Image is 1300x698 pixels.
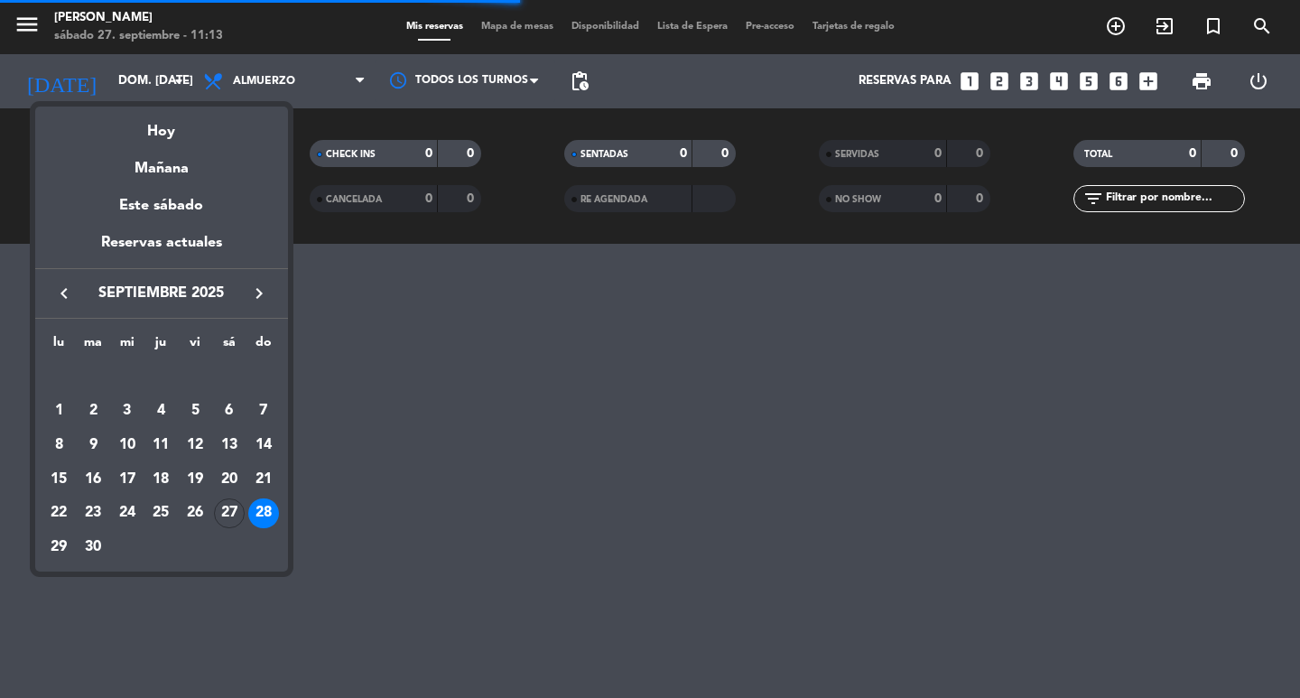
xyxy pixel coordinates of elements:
[248,396,279,426] div: 7
[212,395,246,429] td: 6 de septiembre de 2025
[110,332,144,360] th: miércoles
[35,144,288,181] div: Mañana
[178,497,212,531] td: 26 de septiembre de 2025
[42,462,77,497] td: 15 de septiembre de 2025
[76,428,110,462] td: 9 de septiembre de 2025
[212,428,246,462] td: 13 de septiembre de 2025
[145,396,176,426] div: 4
[43,430,74,461] div: 8
[180,430,210,461] div: 12
[178,428,212,462] td: 12 de septiembre de 2025
[246,332,281,360] th: domingo
[248,283,270,304] i: keyboard_arrow_right
[212,497,246,531] td: 27 de septiembre de 2025
[214,430,245,461] div: 13
[180,464,210,495] div: 19
[212,332,246,360] th: sábado
[248,498,279,529] div: 28
[144,462,179,497] td: 18 de septiembre de 2025
[76,530,110,564] td: 30 de septiembre de 2025
[42,428,77,462] td: 8 de septiembre de 2025
[43,532,74,563] div: 29
[76,332,110,360] th: martes
[78,464,108,495] div: 16
[42,332,77,360] th: lunes
[246,395,281,429] td: 7 de septiembre de 2025
[110,428,144,462] td: 10 de septiembre de 2025
[42,530,77,564] td: 29 de septiembre de 2025
[110,462,144,497] td: 17 de septiembre de 2025
[178,462,212,497] td: 19 de septiembre de 2025
[76,395,110,429] td: 2 de septiembre de 2025
[246,462,281,497] td: 21 de septiembre de 2025
[43,464,74,495] div: 15
[53,283,75,304] i: keyboard_arrow_left
[180,396,210,426] div: 5
[43,498,74,529] div: 22
[112,464,143,495] div: 17
[248,464,279,495] div: 21
[42,497,77,531] td: 22 de septiembre de 2025
[110,497,144,531] td: 24 de septiembre de 2025
[144,332,179,360] th: jueves
[214,498,245,529] div: 27
[48,282,80,305] button: keyboard_arrow_left
[112,498,143,529] div: 24
[246,497,281,531] td: 28 de septiembre de 2025
[35,231,288,268] div: Reservas actuales
[178,332,212,360] th: viernes
[78,498,108,529] div: 23
[145,464,176,495] div: 18
[80,282,243,305] span: septiembre 2025
[112,430,143,461] div: 10
[42,360,281,395] td: SEP.
[180,498,210,529] div: 26
[78,430,108,461] div: 9
[78,532,108,563] div: 30
[214,396,245,426] div: 6
[214,464,245,495] div: 20
[43,396,74,426] div: 1
[212,462,246,497] td: 20 de septiembre de 2025
[112,396,143,426] div: 3
[144,428,179,462] td: 11 de septiembre de 2025
[35,181,288,231] div: Este sábado
[78,396,108,426] div: 2
[145,498,176,529] div: 25
[145,430,176,461] div: 11
[76,462,110,497] td: 16 de septiembre de 2025
[110,395,144,429] td: 3 de septiembre de 2025
[243,282,275,305] button: keyboard_arrow_right
[246,428,281,462] td: 14 de septiembre de 2025
[144,395,179,429] td: 4 de septiembre de 2025
[76,497,110,531] td: 23 de septiembre de 2025
[42,395,77,429] td: 1 de septiembre de 2025
[35,107,288,144] div: Hoy
[178,395,212,429] td: 5 de septiembre de 2025
[144,497,179,531] td: 25 de septiembre de 2025
[248,430,279,461] div: 14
